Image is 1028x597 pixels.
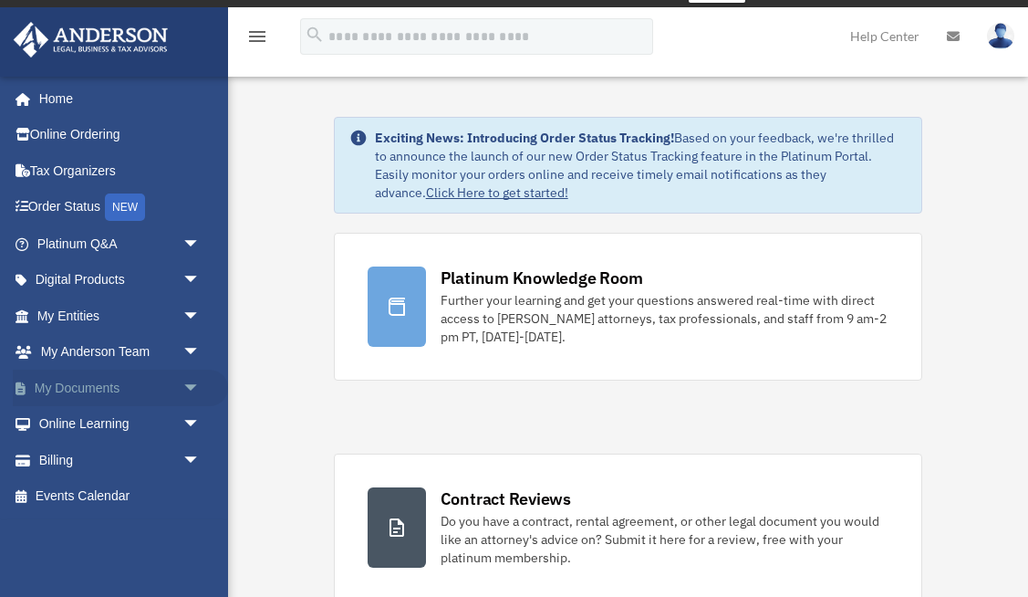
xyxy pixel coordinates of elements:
img: User Pic [987,23,1014,49]
a: Order StatusNEW [13,189,228,226]
strong: Exciting News: Introducing Order Status Tracking! [375,130,674,146]
a: Click Here to get started! [426,184,568,201]
div: Contract Reviews [441,487,571,510]
span: arrow_drop_down [182,442,219,479]
a: My Documentsarrow_drop_down [13,370,228,406]
div: NEW [105,194,145,221]
div: Further your learning and get your questions answered real-time with direct access to [PERSON_NAM... [441,291,889,346]
div: Do you have a contract, rental agreement, or other legal document you would like an attorney's ad... [441,512,889,567]
div: Platinum Knowledge Room [441,267,643,289]
a: Home [13,80,219,117]
span: arrow_drop_down [182,262,219,299]
span: arrow_drop_down [182,225,219,263]
a: Platinum Knowledge Room Further your learning and get your questions answered real-time with dire... [334,233,923,381]
a: menu [246,32,268,47]
a: Platinum Q&Aarrow_drop_down [13,225,228,262]
a: My Entitiesarrow_drop_down [13,298,228,334]
div: Based on your feedback, we're thrilled to announce the launch of our new Order Status Tracking fe... [375,129,908,202]
span: arrow_drop_down [182,406,219,444]
i: search [305,25,325,45]
img: Anderson Advisors Platinum Portal [8,22,173,58]
a: Billingarrow_drop_down [13,442,228,478]
a: Online Ordering [13,117,228,153]
a: Online Learningarrow_drop_down [13,406,228,443]
a: My Anderson Teamarrow_drop_down [13,334,228,371]
a: Events Calendar [13,478,228,515]
a: Digital Productsarrow_drop_down [13,262,228,298]
span: arrow_drop_down [182,298,219,335]
a: Tax Organizers [13,152,228,189]
span: arrow_drop_down [182,334,219,372]
span: arrow_drop_down [182,370,219,407]
i: menu [246,26,268,47]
